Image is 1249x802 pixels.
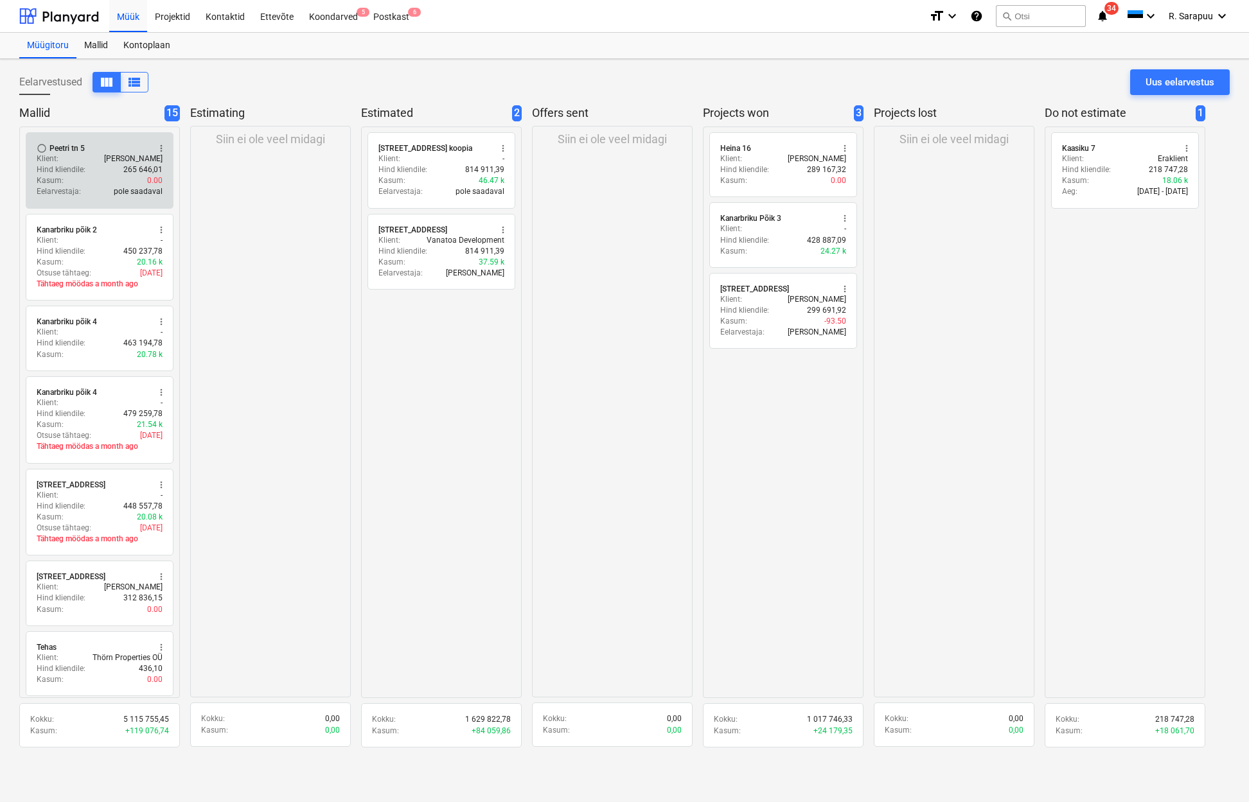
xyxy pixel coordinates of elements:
[378,225,447,235] div: [STREET_ADDRESS]
[104,582,163,593] p: [PERSON_NAME]
[427,235,504,246] p: Vanatoa Development
[1155,726,1194,737] p: + 18 061,70
[378,268,423,279] p: Eelarvestaja :
[37,225,97,235] div: Kanarbriku põik 2
[325,725,340,736] p: 0,00
[140,268,163,279] p: [DATE]
[147,175,163,186] p: 0.00
[37,349,64,360] p: Kasum :
[37,246,85,257] p: Hind kliendile :
[137,419,163,430] p: 21.54 k
[125,726,169,737] p: + 119 076,74
[37,338,85,349] p: Hind kliendile :
[824,316,846,327] p: -93.50
[93,652,163,663] p: Thörn Properties OÜ
[885,713,908,724] p: Kokku :
[899,132,1009,147] p: Siin ei ole veel midagi
[37,186,81,197] p: Eelarvestaja :
[1146,74,1214,91] div: Uus eelarvestus
[378,153,400,164] p: Klient :
[37,490,58,501] p: Klient :
[512,105,522,121] span: 2
[116,33,178,58] a: Kontoplaan
[1062,175,1089,186] p: Kasum :
[807,714,853,725] p: 1 017 746,33
[1056,726,1083,737] p: Kasum :
[703,105,849,121] p: Projects won
[1137,186,1188,197] p: [DATE] - [DATE]
[1182,143,1192,153] span: more_vert
[720,235,769,246] p: Hind kliendile :
[99,74,114,90] span: Kuva veergudena
[844,223,846,234] p: -
[1062,164,1111,175] p: Hind kliendile :
[378,235,400,246] p: Klient :
[720,143,751,153] div: Heina 16
[788,294,846,305] p: [PERSON_NAME]
[446,268,504,279] p: [PERSON_NAME]
[874,105,1029,121] p: Projects lost
[123,164,163,175] p: 265 646,01
[408,8,421,17] span: 6
[37,441,163,452] p: Tähtaeg möödas a month ago
[465,164,504,175] p: 814 911,39
[37,317,97,327] div: Kanarbriku põik 4
[137,512,163,523] p: 20.08 k
[558,132,667,147] p: Siin ei ole veel midagi
[37,652,58,663] p: Klient :
[123,501,163,512] p: 448 557,78
[123,338,163,349] p: 463 194,78
[30,726,57,737] p: Kasum :
[714,714,738,725] p: Kokku :
[714,726,741,737] p: Kasum :
[156,642,166,652] span: more_vert
[1062,143,1095,153] div: Kaasiku 7
[147,674,163,685] p: 0.00
[123,408,163,419] p: 479 259,78
[37,512,64,523] p: Kasum :
[840,284,850,294] span: more_vert
[37,571,105,582] div: [STREET_ADDRESS]
[378,143,472,153] div: [STREET_ADDRESS] koopia
[472,726,511,737] p: + 84 059,86
[37,397,58,408] p: Klient :
[854,105,864,121] span: 3
[325,713,340,724] p: 0,00
[19,72,148,92] div: Eelarvestused
[147,604,163,615] p: 0.00
[140,523,163,534] p: [DATE]
[37,663,85,674] p: Hind kliendile :
[813,726,853,737] p: + 24 179,35
[720,327,765,338] p: Eelarvestaja :
[1149,164,1188,175] p: 218 747,28
[667,725,682,736] p: 0,00
[807,305,846,316] p: 299 691,92
[201,713,225,724] p: Kokku :
[378,175,405,186] p: Kasum :
[1158,153,1188,164] p: Eraklient
[479,257,504,268] p: 37.59 k
[37,419,64,430] p: Kasum :
[19,33,76,58] a: Müügitoru
[37,279,163,290] p: Tähtaeg möödas a month ago
[37,593,85,604] p: Hind kliendile :
[37,235,58,246] p: Klient :
[37,327,58,338] p: Klient :
[37,501,85,512] p: Hind kliendile :
[361,105,507,121] p: Estimated
[37,257,64,268] p: Kasum :
[104,153,163,164] p: [PERSON_NAME]
[164,105,180,121] span: 15
[114,186,163,197] p: pole saadaval
[1130,69,1230,95] button: Uus eelarvestus
[161,397,163,408] p: -
[1104,2,1119,15] span: 34
[156,143,166,153] span: more_vert
[1009,713,1023,724] p: 0,00
[1214,8,1230,24] i: keyboard_arrow_down
[831,175,846,186] p: 0.00
[1169,11,1213,21] span: R. Sarapuu
[156,480,166,490] span: more_vert
[37,534,163,545] p: Tähtaeg möödas a month ago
